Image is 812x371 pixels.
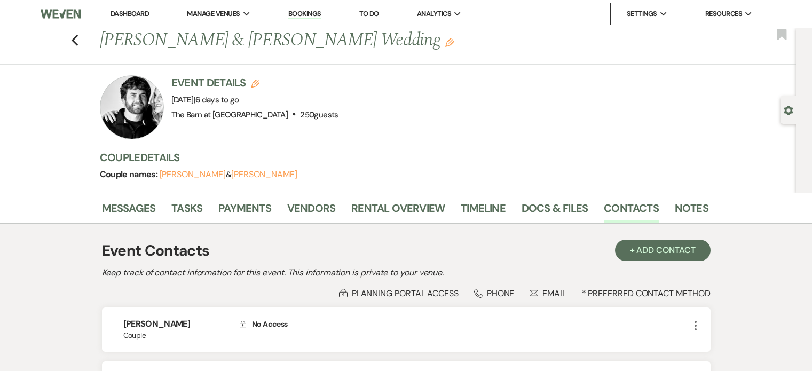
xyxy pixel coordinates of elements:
div: * Preferred Contact Method [102,288,711,299]
a: Timeline [461,200,506,223]
a: Notes [675,200,708,223]
a: Payments [218,200,271,223]
span: 250 guests [300,109,338,120]
h2: Keep track of contact information for this event. This information is private to your venue. [102,266,711,279]
button: + Add Contact [615,240,711,261]
span: & [160,169,297,180]
span: | [194,94,239,105]
a: Contacts [604,200,659,223]
span: Manage Venues [187,9,240,19]
div: Email [530,288,566,299]
a: Messages [102,200,156,223]
span: Analytics [417,9,451,19]
span: Couple names: [100,169,160,180]
span: No Access [252,319,288,329]
button: [PERSON_NAME] [231,170,297,179]
a: To Do [359,9,379,18]
div: Planning Portal Access [339,288,459,299]
span: The Barn at [GEOGRAPHIC_DATA] [171,109,288,120]
h1: Event Contacts [102,240,210,262]
button: Edit [445,37,454,47]
button: Open lead details [784,105,793,115]
a: Vendors [287,200,335,223]
a: Tasks [171,200,202,223]
img: Weven Logo [41,3,81,25]
span: Settings [627,9,657,19]
a: Bookings [288,9,321,19]
button: [PERSON_NAME] [160,170,226,179]
h3: Couple Details [100,150,698,165]
a: Dashboard [111,9,149,18]
div: Phone [474,288,515,299]
span: 6 days to go [195,94,239,105]
span: Resources [705,9,742,19]
a: Rental Overview [351,200,445,223]
a: Docs & Files [522,200,588,223]
span: [DATE] [171,94,239,105]
h1: [PERSON_NAME] & [PERSON_NAME] Wedding [100,28,578,53]
h3: Event Details [171,75,338,90]
span: Couple [123,330,227,341]
h6: [PERSON_NAME] [123,318,227,330]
